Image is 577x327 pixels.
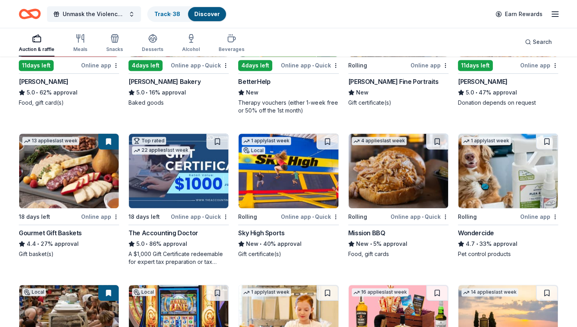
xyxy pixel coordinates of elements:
span: • [146,89,148,96]
div: 4 days left [128,60,163,71]
div: 4 applies last week [352,137,407,145]
div: 47% approval [458,88,558,97]
span: • [202,214,204,220]
button: Track· 38Discover [147,6,227,22]
span: • [312,214,314,220]
div: Rolling [348,61,367,70]
img: Image for Mission BBQ [349,134,448,208]
div: 11 days left [19,60,54,71]
div: 62% approval [19,88,119,97]
div: Online app [81,60,119,70]
div: 22 applies last week [132,146,190,154]
div: Gift certificate(s) [348,99,449,107]
div: Rolling [238,212,257,222]
div: Gourmet Gift Baskets [19,228,82,238]
div: Sky High Sports [238,228,284,238]
div: Local [22,288,46,296]
div: [PERSON_NAME] [458,77,508,86]
span: New [246,88,259,97]
div: Online app Quick [391,212,449,222]
div: Online app Quick [171,212,229,222]
a: Earn Rewards [491,7,547,21]
img: Image for Gourmet Gift Baskets [19,134,119,208]
div: Online app [520,60,558,70]
div: Baked goods [128,99,229,107]
div: Gift certificate(s) [238,250,338,258]
button: Auction & raffle [19,31,54,56]
span: • [146,241,148,247]
div: Online app Quick [171,60,229,70]
a: Home [19,5,41,23]
span: • [422,214,423,220]
div: 27% approval [19,239,119,249]
div: Gift basket(s) [19,250,119,258]
div: Online app Quick [281,212,339,222]
div: Therapy vouchers (either 1-week free or 50% off the 1st month) [238,99,338,114]
div: Local [242,147,265,154]
div: 18 days left [128,212,160,222]
button: Alcohol [182,31,200,56]
img: Image for Sky High Sports [239,134,338,208]
span: 4.7 [466,239,475,249]
div: 5% approval [348,239,449,249]
div: Wondercide [458,228,494,238]
div: Pet control products [458,250,558,258]
div: 13 applies last week [22,137,79,145]
div: The Accounting Doctor [128,228,198,238]
span: • [202,62,204,69]
div: Local [132,288,156,296]
div: 16 applies last week [352,288,409,296]
div: Online app [411,60,449,70]
span: New [246,239,259,249]
div: Online app [520,212,558,222]
span: • [36,89,38,96]
div: 1 apply last week [461,137,511,145]
div: 1 apply last week [242,137,291,145]
div: Beverages [219,46,244,53]
div: Rolling [348,212,367,222]
a: Track· 38 [154,11,180,17]
div: 40% approval [238,239,338,249]
div: Meals [73,46,87,53]
img: Image for Wondercide [458,134,558,208]
span: Unmask the Violence Gala [63,9,125,19]
div: Donation depends on request [458,99,558,107]
button: Search [519,34,558,50]
span: • [476,241,478,247]
div: 16% approval [128,88,229,97]
div: 1 apply last week [242,288,291,296]
button: Meals [73,31,87,56]
span: 5.0 [136,88,145,97]
div: Alcohol [182,46,200,53]
div: 18 days left [19,212,50,222]
a: Image for Sky High Sports1 applylast weekLocalRollingOnline app•QuickSky High SportsNew•40% appro... [238,133,338,258]
span: 5.0 [27,88,35,97]
div: [PERSON_NAME] [19,77,69,86]
a: Image for The Accounting DoctorTop rated22 applieslast week18 days leftOnline app•QuickThe Accoun... [128,133,229,266]
button: Snacks [106,31,123,56]
div: Auction & raffle [19,46,54,53]
a: Image for Mission BBQ4 applieslast weekRollingOnline app•QuickMission BBQNew•5% approvalFood, gif... [348,133,449,258]
span: • [37,241,39,247]
div: [PERSON_NAME] Bakery [128,77,201,86]
div: 86% approval [128,239,229,249]
button: Unmask the Violence Gala [47,6,141,22]
div: Online app [81,212,119,222]
span: Search [533,37,552,47]
div: Food, gift cards [348,250,449,258]
span: New [356,239,369,249]
span: • [260,241,262,247]
div: [PERSON_NAME] Fine Portraits [348,77,439,86]
div: Rolling [458,212,477,222]
div: Desserts [142,46,163,53]
div: A $1,000 Gift Certificate redeemable for expert tax preparation or tax resolution services—recipi... [128,250,229,266]
span: • [475,89,477,96]
div: Mission BBQ [348,228,385,238]
div: Snacks [106,46,123,53]
div: 33% approval [458,239,558,249]
span: 5.0 [136,239,145,249]
div: 4 days left [238,60,272,71]
div: Top rated [132,137,166,145]
img: Image for The Accounting Doctor [129,134,228,208]
div: BetterHelp [238,77,270,86]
